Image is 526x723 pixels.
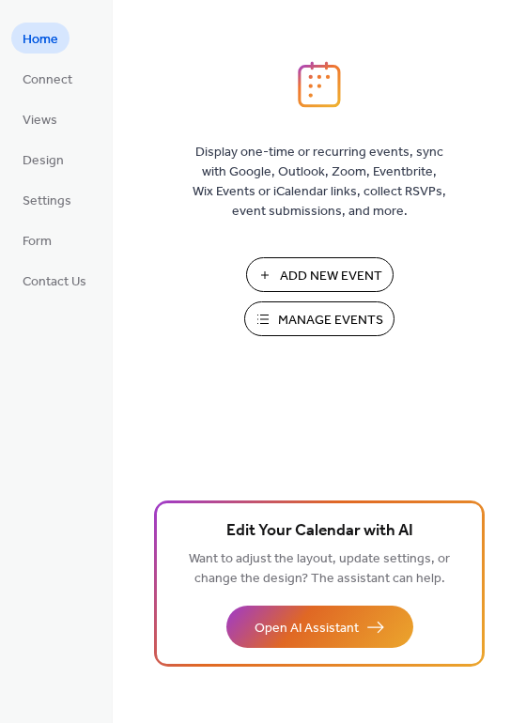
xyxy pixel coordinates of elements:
span: Contact Us [23,272,86,292]
span: Settings [23,192,71,211]
button: Open AI Assistant [226,606,413,648]
span: Form [23,232,52,252]
span: Home [23,30,58,50]
a: Home [11,23,70,54]
span: Connect [23,70,72,90]
a: Connect [11,63,84,94]
a: Design [11,144,75,175]
a: Views [11,103,69,134]
span: Views [23,111,57,131]
span: Design [23,151,64,171]
a: Settings [11,184,83,215]
span: Add New Event [280,267,382,286]
button: Add New Event [246,257,394,292]
span: Manage Events [278,311,383,331]
a: Contact Us [11,265,98,296]
a: Form [11,224,63,255]
img: logo_icon.svg [298,61,341,108]
button: Manage Events [244,301,394,336]
span: Display one-time or recurring events, sync with Google, Outlook, Zoom, Eventbrite, Wix Events or ... [193,143,446,222]
span: Want to adjust the layout, update settings, or change the design? The assistant can help. [189,546,450,592]
span: Edit Your Calendar with AI [226,518,413,545]
span: Open AI Assistant [255,619,359,638]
